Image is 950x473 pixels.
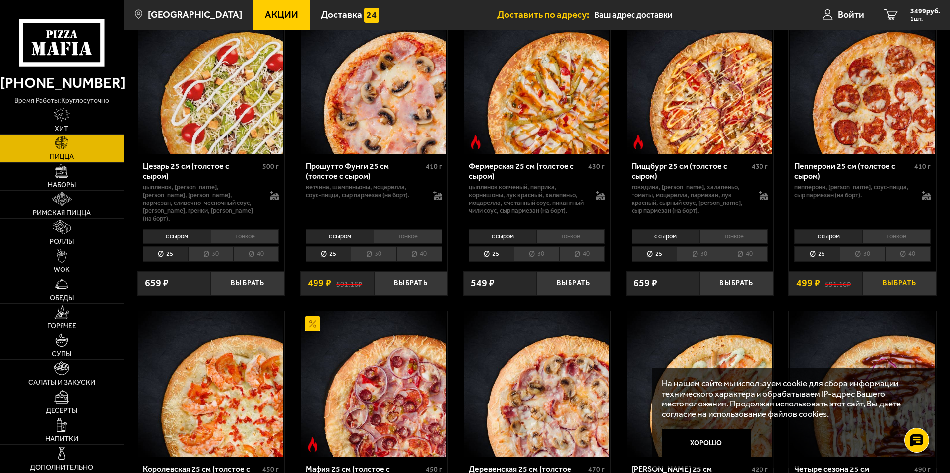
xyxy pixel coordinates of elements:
span: 659 ₽ [633,278,657,288]
img: Острое блюдо [631,135,646,149]
span: Римская пицца [33,210,91,217]
li: 30 [840,246,885,262]
span: Доставить по адресу: [497,10,594,19]
li: 25 [794,246,839,262]
a: Цезарь 25 см (толстое с сыром) [137,9,285,154]
img: Пепперони 25 см (толстое с сыром) [790,9,935,154]
img: Акционный [305,316,320,331]
span: Акции [265,10,298,19]
span: Пицца [50,153,74,160]
span: Доставка [321,10,362,19]
li: тонкое [699,229,768,243]
img: Деревенская 25 см (толстое с сыром) [464,311,609,456]
img: Острое блюдо [305,437,320,452]
button: Хорошо [662,429,751,459]
s: 591.16 ₽ [336,278,362,288]
span: Хит [55,126,68,133]
a: Четыре сезона 25 см (толстое с сыром) [789,311,936,456]
li: тонкое [536,229,605,243]
p: цыпленок копченый, паприка, корнишоны, лук красный, халапеньо, моцарелла, сметанный соус, пикантн... [469,183,586,215]
a: Чикен Ранч 25 см (толстое с сыром) [626,311,773,456]
li: тонкое [374,229,442,243]
li: 25 [306,246,351,262]
li: 25 [143,246,188,262]
li: 40 [722,246,767,262]
li: 25 [469,246,514,262]
li: 40 [396,246,442,262]
li: тонкое [862,229,931,243]
a: АкционныйПрошутто Фунги 25 см (толстое с сыром) [300,9,447,154]
li: 40 [885,246,931,262]
div: Фермерская 25 см (толстое с сыром) [469,161,586,180]
li: 40 [233,246,279,262]
span: Обеды [50,295,74,302]
span: Наборы [48,182,76,189]
button: Выбрать [699,271,773,296]
p: ветчина, шампиньоны, моцарелла, соус-пицца, сыр пармезан (на борт). [306,183,423,199]
span: 549 ₽ [471,278,495,288]
li: с сыром [306,229,374,243]
p: пепперони, [PERSON_NAME], соус-пицца, сыр пармезан (на борт). [794,183,912,199]
button: Выбрать [863,271,936,296]
span: 410 г [426,162,442,171]
div: Пиццбург 25 см (толстое с сыром) [632,161,749,180]
span: Дополнительно [30,464,93,471]
div: Прошутто Фунги 25 см (толстое с сыром) [306,161,423,180]
a: Острое блюдоФермерская 25 см (толстое с сыром) [463,9,611,154]
li: 30 [677,246,722,262]
span: 1 шт. [910,16,940,22]
a: АкционныйОстрое блюдоМафия 25 см (толстое с сыром) [300,311,447,456]
span: [GEOGRAPHIC_DATA] [148,10,242,19]
p: цыпленок, [PERSON_NAME], [PERSON_NAME], [PERSON_NAME], пармезан, сливочно-чесночный соус, [PERSON... [143,183,260,223]
span: 3499 руб. [910,8,940,15]
img: Острое блюдо [468,135,483,149]
span: 430 г [752,162,768,171]
a: АкционныйПепперони 25 см (толстое с сыром) [789,9,936,154]
button: Выбрать [374,271,447,296]
span: Десерты [46,407,77,414]
span: Горячее [47,323,76,330]
img: Чикен Ранч 25 см (толстое с сыром) [627,311,772,456]
div: Пепперони 25 см (толстое с сыром) [794,161,912,180]
li: с сыром [469,229,537,243]
s: 591.16 ₽ [825,278,851,288]
span: 659 ₽ [145,278,169,288]
img: 15daf4d41897b9f0e9f617042186c801.svg [364,8,379,23]
input: Ваш адрес доставки [594,6,784,24]
img: Цезарь 25 см (толстое с сыром) [138,9,283,154]
img: Королевская 25 см (толстое с сыром) [138,311,283,456]
img: Пиццбург 25 см (толстое с сыром) [627,9,772,154]
li: тонкое [211,229,279,243]
li: с сыром [632,229,699,243]
span: Салаты и закуски [28,379,95,386]
li: 40 [559,246,605,262]
li: с сыром [143,229,211,243]
span: Супы [52,351,71,358]
span: WOK [54,267,70,273]
a: Острое блюдоПиццбург 25 см (толстое с сыром) [626,9,773,154]
span: 500 г [262,162,279,171]
p: говядина, [PERSON_NAME], халапеньо, томаты, моцарелла, пармезан, лук красный, сырный соус, [PERSO... [632,183,749,215]
img: Четыре сезона 25 см (толстое с сыром) [790,311,935,456]
li: 25 [632,246,677,262]
a: Деревенская 25 см (толстое с сыром) [463,311,611,456]
span: Войти [838,10,864,19]
li: 30 [188,246,233,262]
span: Напитки [45,436,78,443]
img: Мафия 25 см (толстое с сыром) [301,311,446,456]
button: Выбрать [537,271,610,296]
p: На нашем сайте мы используем cookie для сбора информации технического характера и обрабатываем IP... [662,378,921,419]
span: 499 ₽ [308,278,331,288]
span: 410 г [914,162,931,171]
span: 430 г [588,162,605,171]
img: Фермерская 25 см (толстое с сыром) [464,9,609,154]
img: Прошутто Фунги 25 см (толстое с сыром) [301,9,446,154]
div: Цезарь 25 см (толстое с сыром) [143,161,260,180]
li: 30 [514,246,559,262]
li: 30 [351,246,396,262]
a: Королевская 25 см (толстое с сыром) [137,311,285,456]
span: 499 ₽ [796,278,820,288]
button: Выбрать [211,271,284,296]
span: Роллы [50,238,74,245]
li: с сыром [794,229,862,243]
